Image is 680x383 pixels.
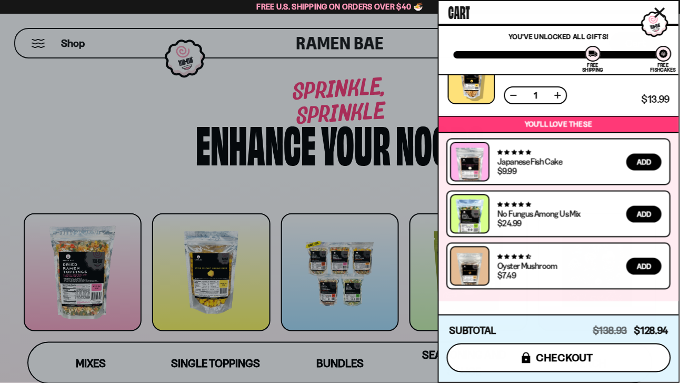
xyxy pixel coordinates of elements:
span: $138.93 [593,325,627,337]
button: Add [627,258,662,275]
a: Oyster Mushroom [498,261,558,271]
p: You've unlocked all gifts! [454,32,664,41]
span: $128.94 [635,325,668,337]
div: Free Shipping [583,63,603,72]
span: checkout [536,352,594,364]
span: 4.68 stars [498,253,531,260]
button: checkout [447,343,671,372]
div: $9.99 [498,167,517,175]
div: $24.99 [498,219,522,228]
button: Close cart [652,5,668,21]
span: 1 [527,91,544,100]
span: 4.76 stars [498,149,531,156]
div: $7.49 [498,271,516,280]
span: Add [637,159,652,166]
h4: Subtotal [449,326,496,336]
span: 4.82 stars [498,201,531,208]
span: Add [637,211,652,218]
button: Add [627,154,662,171]
span: Cart [448,1,470,22]
span: Free U.S. Shipping on Orders over $40 🍜 [257,2,424,12]
span: $13.99 [642,95,670,104]
span: Add [637,263,652,270]
div: Free Fishcakes [651,63,676,72]
p: You’ll love these [442,120,676,130]
a: No Fungus Among Us Mix [498,209,581,219]
a: Japanese Fish Cake [498,156,563,167]
button: Add [627,206,662,223]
